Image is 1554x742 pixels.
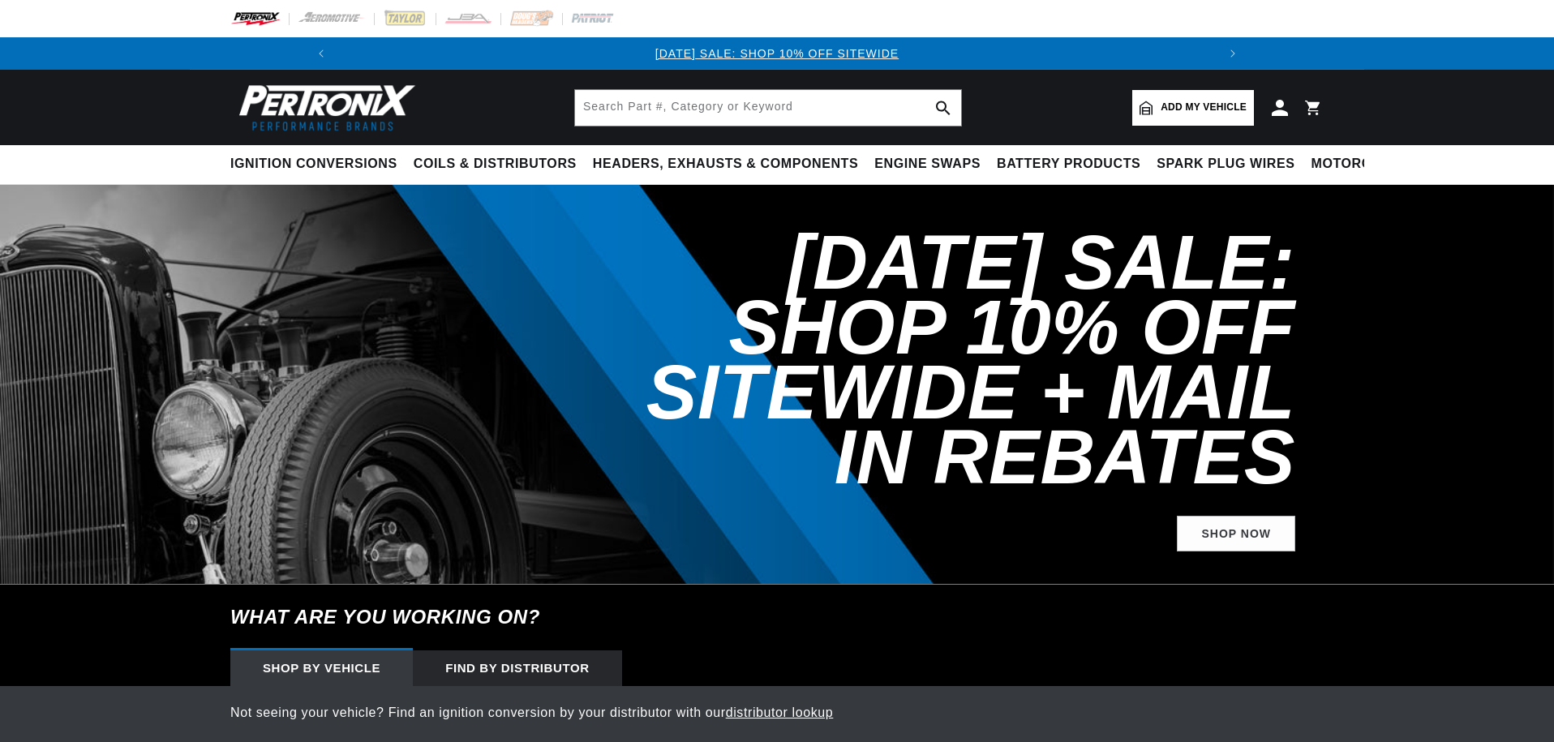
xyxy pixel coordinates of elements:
[997,156,1140,173] span: Battery Products
[230,702,1324,723] p: Not seeing your vehicle? Find an ignition conversion by your distributor with our
[726,706,834,719] a: distributor lookup
[305,37,337,70] button: Translation missing: en.sections.announcements.previous_announcement
[413,650,622,686] div: Find by Distributor
[925,90,961,126] button: search button
[337,45,1217,62] div: 1 of 3
[655,47,899,60] a: [DATE] SALE: SHOP 10% OFF SITEWIDE
[190,37,1364,70] slideshow-component: Translation missing: en.sections.announcements.announcement_bar
[1177,516,1295,552] a: Shop Now
[602,230,1295,490] h2: [DATE] SALE: SHOP 10% OFF SITEWIDE + MAIL IN REBATES
[337,45,1217,62] div: Announcement
[575,90,961,126] input: Search Part #, Category or Keyword
[1148,145,1303,183] summary: Spark Plug Wires
[414,156,577,173] span: Coils & Distributors
[406,145,585,183] summary: Coils & Distributors
[1161,100,1247,115] span: Add my vehicle
[230,156,397,173] span: Ignition Conversions
[1217,37,1249,70] button: Translation missing: en.sections.announcements.next_announcement
[190,585,1364,650] h6: What are you working on?
[230,650,413,686] div: Shop by vehicle
[230,145,406,183] summary: Ignition Conversions
[230,79,417,135] img: Pertronix
[989,145,1148,183] summary: Battery Products
[585,145,866,183] summary: Headers, Exhausts & Components
[593,156,858,173] span: Headers, Exhausts & Components
[1303,145,1416,183] summary: Motorcycle
[874,156,981,173] span: Engine Swaps
[1132,90,1254,126] a: Add my vehicle
[866,145,989,183] summary: Engine Swaps
[1157,156,1294,173] span: Spark Plug Wires
[1311,156,1408,173] span: Motorcycle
